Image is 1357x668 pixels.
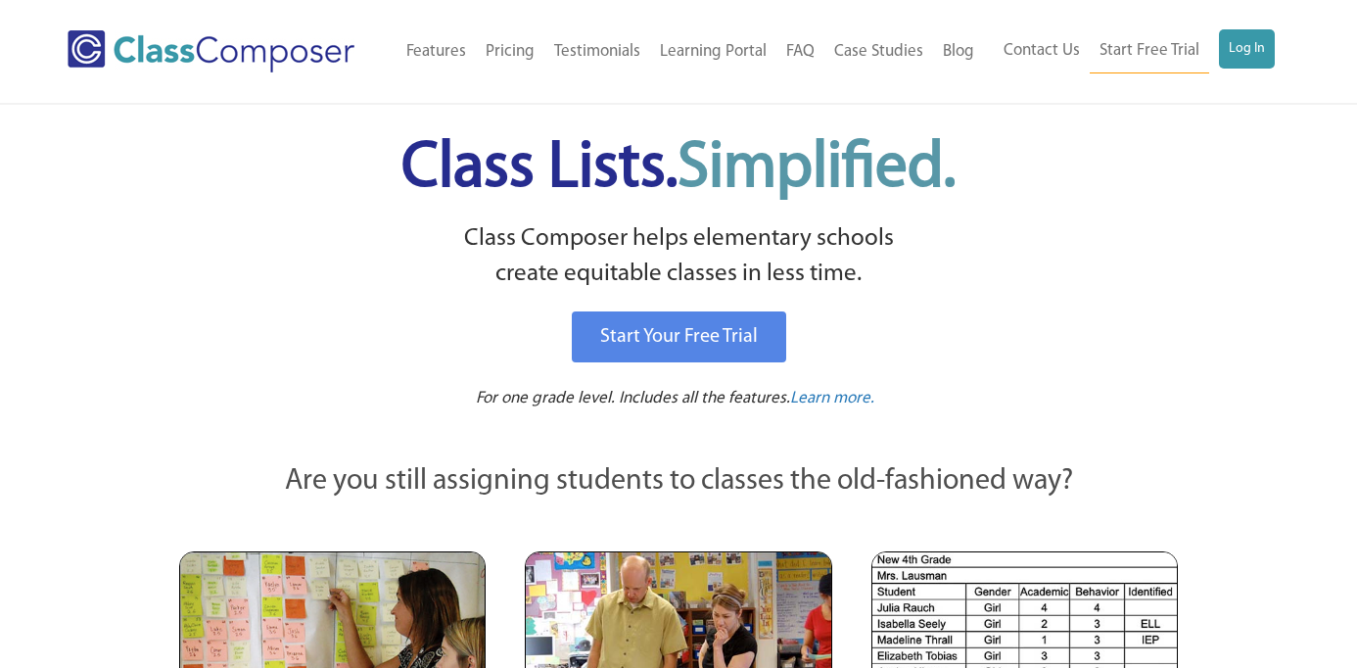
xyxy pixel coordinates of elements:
a: Testimonials [544,30,650,73]
span: Class Lists. [401,137,956,201]
nav: Header Menu [388,30,984,73]
a: Blog [933,30,984,73]
a: Start Your Free Trial [572,311,786,362]
a: Features [397,30,476,73]
a: Start Free Trial [1090,29,1209,73]
span: For one grade level. Includes all the features. [476,390,790,406]
a: Learning Portal [650,30,776,73]
a: FAQ [776,30,824,73]
span: Learn more. [790,390,874,406]
nav: Header Menu [984,29,1275,73]
img: Class Composer [68,30,354,72]
a: Learn more. [790,387,874,411]
p: Class Composer helps elementary schools create equitable classes in less time. [176,221,1181,293]
span: Start Your Free Trial [600,327,758,347]
span: Simplified. [678,137,956,201]
a: Log In [1219,29,1275,69]
a: Contact Us [994,29,1090,72]
p: Are you still assigning students to classes the old-fashioned way? [179,460,1178,503]
a: Case Studies [824,30,933,73]
a: Pricing [476,30,544,73]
